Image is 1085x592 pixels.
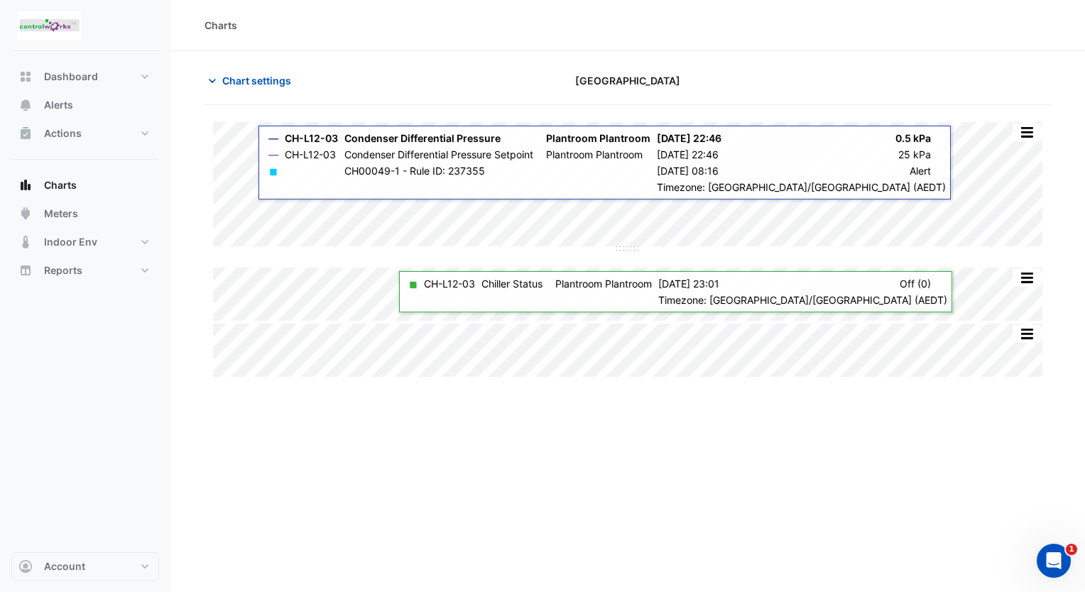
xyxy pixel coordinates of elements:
span: [GEOGRAPHIC_DATA] [575,73,680,88]
img: Company Logo [17,11,81,40]
span: Alerts [44,98,73,112]
button: More Options [1013,269,1041,287]
span: Chart settings [222,73,291,88]
app-icon: Dashboard [18,70,33,84]
span: Charts [44,178,77,192]
span: Indoor Env [44,235,97,249]
button: Chart settings [205,68,300,93]
button: More Options [1013,124,1041,141]
span: 1 [1066,544,1077,555]
app-icon: Meters [18,207,33,221]
button: Dashboard [11,62,159,91]
app-icon: Alerts [18,98,33,112]
button: Alerts [11,91,159,119]
app-icon: Charts [18,178,33,192]
app-icon: Reports [18,263,33,278]
span: Dashboard [44,70,98,84]
span: Reports [44,263,82,278]
iframe: Intercom live chat [1037,544,1071,578]
button: Account [11,552,159,581]
div: Charts [205,18,237,33]
button: Indoor Env [11,228,159,256]
button: Actions [11,119,159,148]
button: Charts [11,171,159,199]
span: Account [44,559,85,574]
span: Meters [44,207,78,221]
app-icon: Actions [18,126,33,141]
button: More Options [1013,325,1041,343]
button: Reports [11,256,159,285]
span: Actions [44,126,82,141]
button: Meters [11,199,159,228]
app-icon: Indoor Env [18,235,33,249]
